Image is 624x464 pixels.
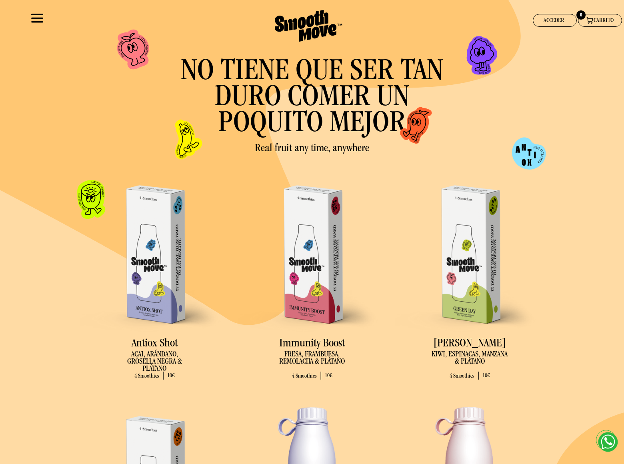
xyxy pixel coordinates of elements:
[130,60,494,138] div: NO TIENE QUE SER TAN DURO COMER UN POQUITO MEJOR
[533,14,574,25] div: ACCEDER
[269,10,349,42] img: Smooth Move
[222,142,402,156] div: Real fruit any time, anywhere
[466,36,498,75] img: Smooth Move
[395,172,544,337] a: Green Day
[80,172,229,337] a: Antiox Shot
[586,17,593,24] img: Smooth Move
[167,372,175,380] div: 10€
[134,373,159,380] div: 4 Smoothies
[580,13,582,18] span: 0
[325,372,332,380] div: 10€
[450,373,474,380] div: 4 Smoothies
[400,106,432,145] img: Smooth Move
[80,337,229,351] div: Antiox Shot
[75,180,107,219] img: Smooth Move
[274,351,350,367] div: Fresa, Frambuesa, Remolacha & Plátano
[31,12,43,24] img: Smooth Move
[112,26,155,73] img: Smooth Move
[80,172,229,334] img: Antiox Shot
[478,371,479,381] div: |
[200,10,418,45] a: Smooth Move
[238,172,387,334] img: Immunity Boost
[238,172,387,337] a: Immunity Boost
[292,373,317,380] div: 4 Smoothies
[158,114,208,165] img: Smooth Move
[162,371,164,381] div: |
[395,337,544,351] div: [PERSON_NAME]
[238,337,387,351] div: Immunity Boost
[593,14,614,25] div: CARRITO
[395,172,544,334] img: Green Day
[320,371,322,381] div: |
[482,372,490,380] div: 10€
[116,351,192,367] div: Açai, Arándano, Grosella Negra & Plátano
[432,351,508,367] div: Kiwi, Espinacas, Manzana & Plátano
[512,134,546,173] img: Smooth Move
